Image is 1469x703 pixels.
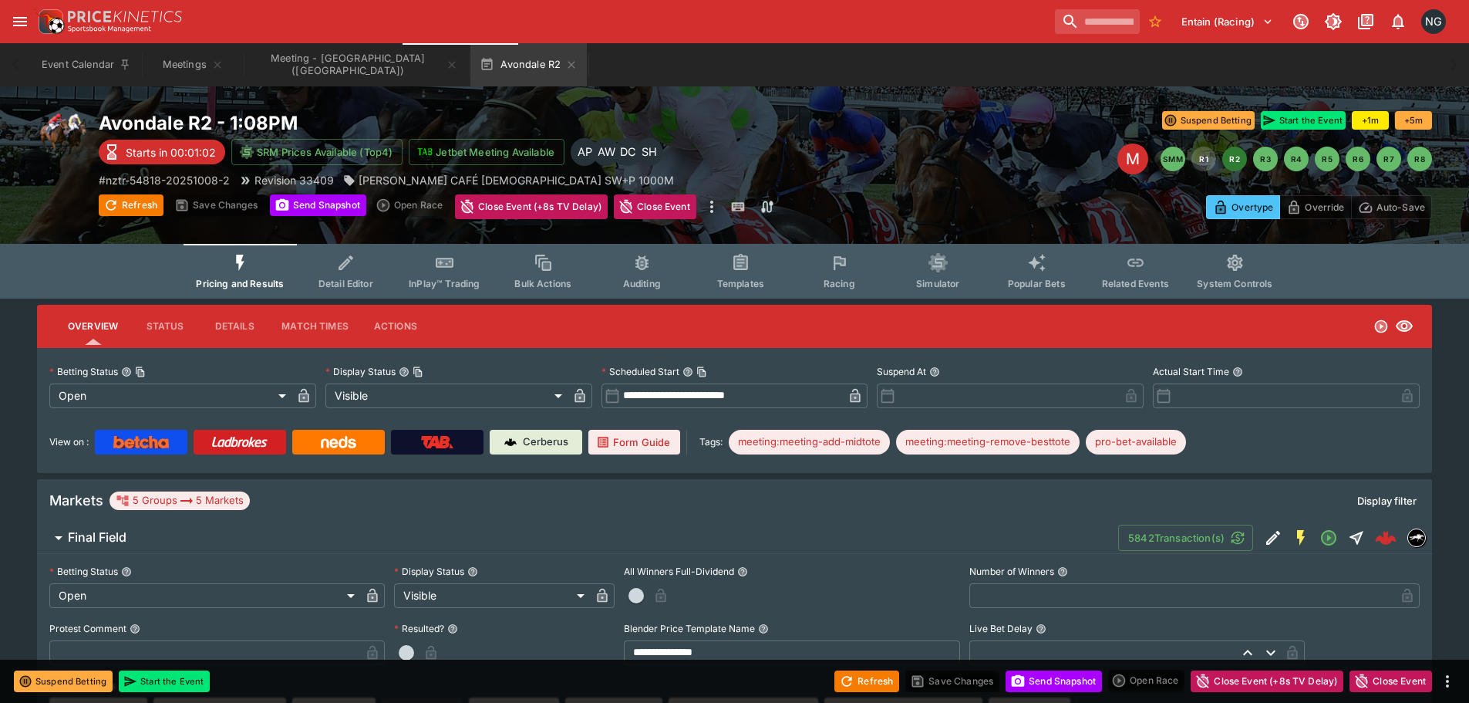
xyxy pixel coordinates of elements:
[1102,278,1169,289] span: Related Events
[1373,319,1389,334] svg: Open
[490,430,582,455] a: Cerberus
[49,583,360,608] div: Open
[834,671,899,692] button: Refresh
[470,43,587,86] button: Avondale R2
[1261,111,1346,130] button: Start the Event
[504,436,517,448] img: Cerberus
[1370,522,1401,553] a: c2b4cbf0-afdf-4575-8aaa-32c11d2d5e5d
[270,194,366,216] button: Send Snapshot
[143,43,242,86] button: Meetings
[130,624,140,634] button: Protest Comment
[1162,111,1255,130] button: Suspend Betting
[1232,367,1243,377] button: Actual Start Time
[1375,527,1397,549] div: c2b4cbf0-afdf-4575-8aaa-32c11d2d5e5d
[588,430,680,455] a: Form Guide
[34,6,65,37] img: PriceKinetics Logo
[696,367,707,377] button: Copy To Clipboard
[113,436,169,448] img: Betcha
[394,622,444,635] p: Resulted?
[1438,672,1457,691] button: more
[571,138,598,166] div: Allan Pollitt
[624,565,734,578] p: All Winners Full-Dividend
[877,365,926,378] p: Suspend At
[1417,5,1450,39] button: Nick Goss
[523,434,568,450] p: Cerberus
[1352,8,1380,35] button: Documentation
[126,144,216,161] p: Starts in 00:01:02
[1352,111,1389,130] button: +1m
[467,566,478,577] button: Display Status
[99,172,230,188] p: Copy To Clipboard
[1343,524,1370,552] button: Straight
[49,384,291,408] div: Open
[1057,566,1068,577] button: Number of Winners
[916,278,959,289] span: Simulator
[1287,8,1315,35] button: Connected to PK
[49,365,118,378] p: Betting Status
[1086,434,1186,450] span: pro-bet-available
[254,172,334,188] p: Revision 33409
[1222,147,1247,171] button: R2
[1395,111,1432,130] button: +5m
[1191,147,1216,171] button: R1
[1408,529,1425,546] img: nztr
[1172,9,1282,34] button: Select Tenant
[737,566,748,577] button: All Winners Full-Dividend
[1319,529,1338,547] svg: Open
[318,278,373,289] span: Detail Editor
[635,138,663,166] div: Scott Hunt
[135,367,146,377] button: Copy To Clipboard
[361,308,430,345] button: Actions
[37,111,86,161] img: horse_racing.png
[359,172,674,188] p: [PERSON_NAME] CAFÉ [DEMOGRAPHIC_DATA] SW+P 1000M
[624,622,755,635] p: Blender Price Template Name
[1375,527,1397,549] img: logo-cerberus--red.svg
[409,278,480,289] span: InPlay™ Trading
[321,436,355,448] img: Neds
[1117,144,1148,174] div: Edit Meeting
[1351,195,1432,219] button: Auto-Save
[1008,278,1066,289] span: Popular Bets
[68,529,126,546] h6: Final Field
[325,365,396,378] p: Display Status
[49,492,103,509] h5: Markets
[1376,147,1401,171] button: R7
[1143,9,1167,34] button: No Bookmarks
[6,8,34,35] button: open drawer
[1376,199,1425,215] p: Auto-Save
[729,430,890,455] div: Betting Target: cerberus
[99,111,766,135] h2: Copy To Clipboard
[447,624,458,634] button: Resulted?
[1191,671,1343,692] button: Close Event (+8s TV Delay)
[702,194,721,219] button: more
[1231,199,1273,215] p: Overtype
[417,144,433,160] img: jetbet-logo.svg
[372,194,449,216] div: split button
[699,430,723,455] label: Tags:
[399,367,409,377] button: Display StatusCopy To Clipboard
[896,430,1080,455] div: Betting Target: cerberus
[682,367,693,377] button: Scheduled StartCopy To Clipboard
[130,308,200,345] button: Status
[1036,624,1046,634] button: Live Bet Delay
[717,278,764,289] span: Templates
[1349,671,1432,692] button: Close Event
[49,565,118,578] p: Betting Status
[896,434,1080,450] span: meeting:meeting-remove-besttote
[1284,147,1309,171] button: R4
[1315,147,1339,171] button: R5
[1407,529,1426,547] div: nztr
[343,172,674,188] div: TULLOCH CAFÉ 2YO SW+P 1000M
[1108,670,1184,691] div: split button
[409,139,564,165] button: Jetbet Meeting Available
[1384,8,1412,35] button: Notifications
[514,278,571,289] span: Bulk Actions
[614,194,696,219] button: Close Event
[211,436,268,448] img: Ladbrokes
[245,43,467,86] button: Meeting - Avondale (NZ)
[1407,147,1432,171] button: R8
[184,244,1285,299] div: Event type filters
[325,384,568,408] div: Visible
[1395,317,1413,336] svg: Visible
[196,278,284,289] span: Pricing and Results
